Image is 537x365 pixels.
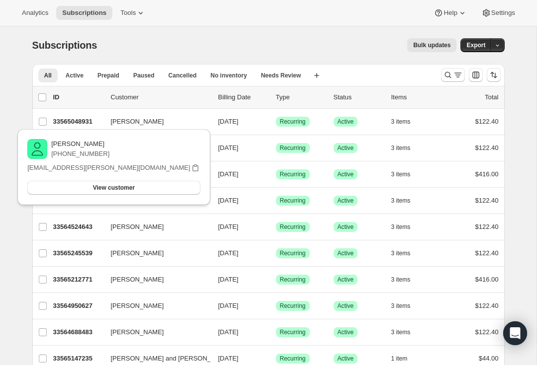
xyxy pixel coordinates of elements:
span: [PERSON_NAME] [111,248,164,258]
span: Prepaid [97,72,119,79]
span: Tools [120,9,136,17]
div: Type [276,92,326,102]
button: 3 items [391,299,422,313]
p: [EMAIL_ADDRESS][PERSON_NAME][DOMAIN_NAME] [27,163,190,173]
button: [PERSON_NAME] [105,298,204,314]
span: [DATE] [218,328,239,336]
button: 3 items [391,246,422,260]
p: [PERSON_NAME] [51,139,109,149]
div: 33564950627[PERSON_NAME][DATE]SuccessRecurringSuccessActive3 items$122.40 [53,299,499,313]
span: Settings [491,9,515,17]
span: [DATE] [218,223,239,230]
span: $44.00 [479,355,499,362]
span: 3 items [391,328,411,336]
span: $416.00 [475,170,499,178]
p: Billing Date [218,92,268,102]
div: Items [391,92,441,102]
p: 33564950627 [53,301,103,311]
button: 3 items [391,115,422,129]
span: Recurring [280,276,306,284]
button: 3 items [391,325,422,339]
span: Active [338,197,354,205]
span: $122.40 [475,118,499,125]
span: 3 items [391,223,411,231]
button: Tools [114,6,152,20]
span: Active [338,249,354,257]
span: 1 item [391,355,408,363]
span: $122.40 [475,197,499,204]
button: [PERSON_NAME] [105,114,204,130]
span: [PERSON_NAME] [111,222,164,232]
span: [PERSON_NAME] and [PERSON_NAME] [111,354,232,364]
span: Active [338,118,354,126]
button: Export [460,38,491,52]
p: Total [485,92,498,102]
button: 3 items [391,273,422,287]
p: Customer [111,92,210,102]
span: 3 items [391,197,411,205]
span: $122.40 [475,328,499,336]
p: 33565245539 [53,248,103,258]
span: Analytics [22,9,48,17]
span: $122.40 [475,249,499,257]
span: View customer [93,184,135,192]
p: 33565048931 [53,117,103,127]
span: Recurring [280,118,306,126]
button: Subscriptions [56,6,112,20]
span: Recurring [280,302,306,310]
button: 3 items [391,141,422,155]
span: $122.40 [475,302,499,309]
span: Bulk updates [413,41,450,49]
button: View customer [27,181,200,195]
span: Recurring [280,328,306,336]
button: [PERSON_NAME] [105,324,204,340]
button: 3 items [391,167,422,181]
button: Sort the results [487,68,501,82]
span: 3 items [391,144,411,152]
span: [DATE] [218,276,239,283]
span: Cancelled [169,72,197,79]
span: [DATE] [218,355,239,362]
button: Create new view [309,69,325,82]
span: Recurring [280,170,306,178]
button: Analytics [16,6,54,20]
span: Recurring [280,197,306,205]
span: Active [338,144,354,152]
div: 33565245539[PERSON_NAME][DATE]SuccessRecurringSuccessActive3 items$122.40 [53,246,499,260]
span: [DATE] [218,197,239,204]
span: $122.40 [475,144,499,151]
p: 33565212771 [53,275,103,285]
span: Export [466,41,485,49]
p: 33564688483 [53,327,103,337]
span: No inventory [210,72,247,79]
span: Active [338,302,354,310]
span: Help [444,9,457,17]
span: [PERSON_NAME] [111,117,164,127]
button: [PERSON_NAME] [105,219,204,235]
span: [DATE] [218,170,239,178]
span: Active [66,72,84,79]
p: [PHONE_NUMBER] [51,149,109,159]
span: 3 items [391,170,411,178]
span: Paused [133,72,155,79]
div: 33564983395[PERSON_NAME][DATE]SuccessRecurringSuccessActive3 items$122.40 [53,141,499,155]
div: 33565180003[PERSON_NAME][DATE]SuccessRecurringSuccessActive3 items$416.00 [53,167,499,181]
span: Active [338,355,354,363]
span: [DATE] [218,144,239,151]
span: [DATE] [218,249,239,257]
span: [PERSON_NAME] [111,301,164,311]
span: All [44,72,52,79]
span: [PERSON_NAME] [111,327,164,337]
span: Subscriptions [32,40,97,51]
button: [PERSON_NAME] [105,245,204,261]
span: $416.00 [475,276,499,283]
div: 33564524643[PERSON_NAME][DATE]SuccessRecurringSuccessActive3 items$122.40 [53,220,499,234]
div: 33565048931[PERSON_NAME][DATE]SuccessRecurringSuccessActive3 items$122.40 [53,115,499,129]
div: 33564688483[PERSON_NAME][DATE]SuccessRecurringSuccessActive3 items$122.40 [53,325,499,339]
div: 33565212771[PERSON_NAME][DATE]SuccessRecurringSuccessActive3 items$416.00 [53,273,499,287]
span: Recurring [280,144,306,152]
span: Active [338,276,354,284]
span: Active [338,170,354,178]
button: 3 items [391,194,422,208]
span: Recurring [280,355,306,363]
